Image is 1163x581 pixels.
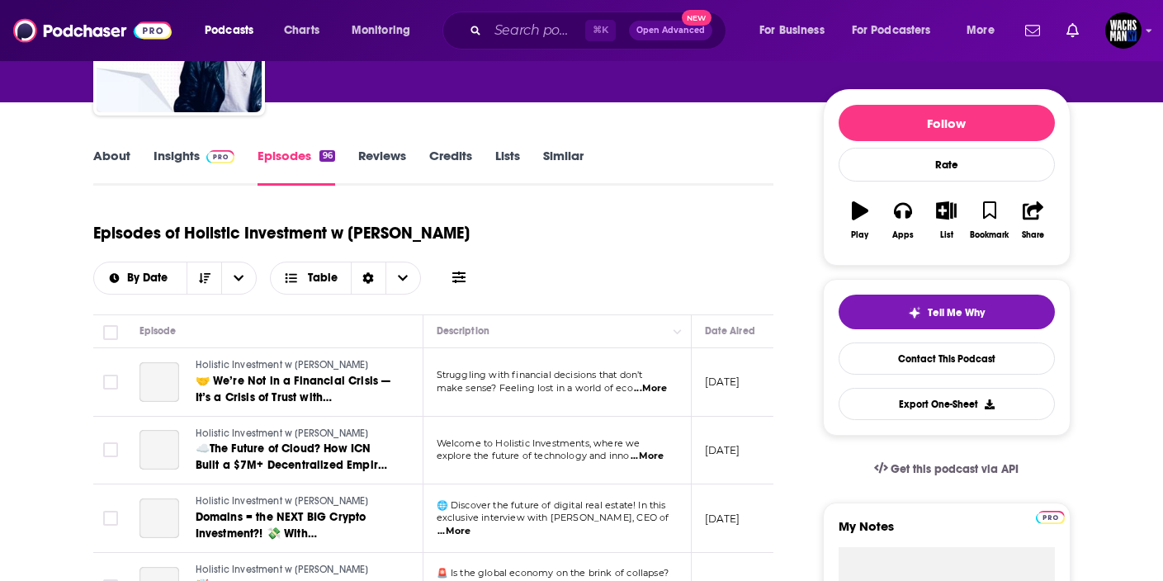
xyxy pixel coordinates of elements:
[196,427,394,442] a: Holistic Investment w [PERSON_NAME]
[908,306,921,319] img: tell me why sparkle
[585,20,616,41] span: ⌘ K
[154,148,235,186] a: InsightsPodchaser Pro
[13,15,172,46] img: Podchaser - Follow, Share and Rate Podcasts
[488,17,585,44] input: Search podcasts, credits, & more...
[437,369,643,380] span: Struggling with financial decisions that don’t
[631,450,664,463] span: ...More
[139,321,177,341] div: Episode
[258,148,334,186] a: Episodes96
[196,494,394,509] a: Holistic Investment w [PERSON_NAME]
[1060,17,1085,45] a: Show notifications dropdown
[458,12,742,50] div: Search podcasts, credits, & more...
[196,442,387,489] span: ☁️The Future of Cloud? How ICN Built a $7M+ Decentralized Empire with [PERSON_NAME] | Ep. #95
[940,230,953,240] div: List
[437,499,666,511] span: 🌐 Discover the future of digital real estate! In this
[839,518,1055,547] label: My Notes
[705,321,755,341] div: Date Aired
[928,306,985,319] span: Tell Me Why
[1019,17,1047,45] a: Show notifications dropdown
[93,262,258,295] h2: Choose List sort
[352,19,410,42] span: Monitoring
[891,462,1019,476] span: Get this podcast via API
[273,17,329,44] a: Charts
[196,358,394,373] a: Holistic Investment w [PERSON_NAME]
[636,26,705,35] span: Open Advanced
[748,17,845,44] button: open menu
[437,321,489,341] div: Description
[839,388,1055,420] button: Export One-Sheet
[1022,230,1044,240] div: Share
[1105,12,1142,49] button: Show profile menu
[284,19,319,42] span: Charts
[127,272,173,284] span: By Date
[705,512,740,526] p: [DATE]
[839,191,882,250] button: Play
[892,230,914,240] div: Apps
[270,262,421,295] button: Choose View
[682,10,712,26] span: New
[94,272,187,284] button: open menu
[968,191,1011,250] button: Bookmark
[967,19,995,42] span: More
[882,191,924,250] button: Apps
[841,17,955,44] button: open menu
[1105,12,1142,49] img: User Profile
[319,150,334,162] div: 96
[358,148,406,186] a: Reviews
[668,322,688,342] button: Column Actions
[839,148,1055,182] div: Rate
[543,148,584,186] a: Similar
[196,510,366,557] span: Domains = the NEXT BIG Crypto Investment?! 💸 With [PERSON_NAME] | Ep. #94
[759,19,825,42] span: For Business
[196,374,391,421] span: 🤝 We’re Not in a Financial Crisis — It’s a Crisis of Trust with [PERSON_NAME] | Ep. #96
[103,511,118,526] span: Toggle select row
[437,525,470,538] span: ...More
[196,359,369,371] span: Holistic Investment w [PERSON_NAME]
[93,148,130,186] a: About
[93,223,470,243] h1: Episodes of Holistic Investment w [PERSON_NAME]
[1011,191,1054,250] button: Share
[970,230,1009,240] div: Bookmark
[196,509,394,542] a: Domains = the NEXT BIG Crypto Investment?! 💸 With [PERSON_NAME] | Ep. #94
[187,262,221,294] button: Sort Direction
[437,450,630,461] span: explore the future of technology and inno
[196,373,394,406] a: 🤝 We’re Not in a Financial Crisis — It’s a Crisis of Trust with [PERSON_NAME] | Ep. #96
[221,262,256,294] button: open menu
[705,443,740,457] p: [DATE]
[103,442,118,457] span: Toggle select row
[1036,508,1065,524] a: Pro website
[495,148,520,186] a: Lists
[196,427,369,439] span: Holistic Investment w [PERSON_NAME]
[437,567,669,579] span: 🚨 Is the global economy on the brink of collapse?
[1036,511,1065,524] img: Podchaser Pro
[351,262,385,294] div: Sort Direction
[955,17,1015,44] button: open menu
[437,437,641,449] span: Welcome to Holistic Investments, where we
[196,563,394,578] a: Holistic Investment w [PERSON_NAME]
[429,148,472,186] a: Credits
[437,382,633,394] span: make sense? Feeling lost in a world of eco
[1105,12,1142,49] span: Logged in as WachsmanNY
[103,375,118,390] span: Toggle select row
[206,150,235,163] img: Podchaser Pro
[705,375,740,389] p: [DATE]
[193,17,275,44] button: open menu
[629,21,712,40] button: Open AdvancedNew
[196,441,394,474] a: ☁️The Future of Cloud? How ICN Built a $7M+ Decentralized Empire with [PERSON_NAME] | Ep. #95
[308,272,338,284] span: Table
[205,19,253,42] span: Podcasts
[924,191,967,250] button: List
[839,295,1055,329] button: tell me why sparkleTell Me Why
[861,449,1033,489] a: Get this podcast via API
[852,19,931,42] span: For Podcasters
[851,230,868,240] div: Play
[437,512,669,523] span: exclusive interview with [PERSON_NAME], CEO of
[634,382,667,395] span: ...More
[340,17,432,44] button: open menu
[196,495,369,507] span: Holistic Investment w [PERSON_NAME]
[839,105,1055,141] button: Follow
[839,342,1055,375] a: Contact This Podcast
[196,564,369,575] span: Holistic Investment w [PERSON_NAME]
